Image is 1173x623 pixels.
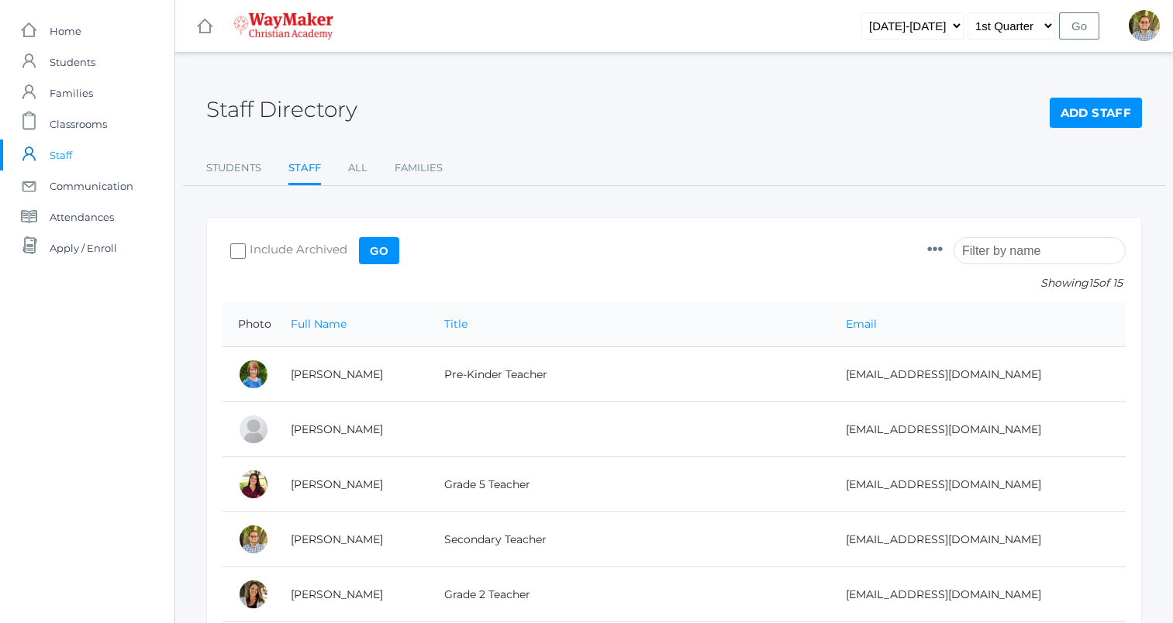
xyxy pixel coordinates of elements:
[275,512,429,567] td: [PERSON_NAME]
[238,414,269,445] div: Josh Bennett
[238,469,269,500] div: Elizabeth Benzinger
[291,317,347,331] a: Full Name
[238,579,269,610] div: Amber Farnes
[206,153,261,184] a: Students
[429,512,830,567] td: Secondary Teacher
[1059,12,1099,40] input: Go
[830,512,1126,567] td: [EMAIL_ADDRESS][DOMAIN_NAME]
[1050,98,1142,129] a: Add Staff
[50,46,95,77] span: Students
[1088,276,1099,290] span: 15
[927,275,1126,291] p: Showing of 15
[275,347,429,402] td: [PERSON_NAME]
[429,457,830,512] td: Grade 5 Teacher
[206,98,357,122] h2: Staff Directory
[275,457,429,512] td: [PERSON_NAME]
[238,359,269,390] div: Crystal Atkisson
[275,402,429,457] td: [PERSON_NAME]
[230,243,246,259] input: Include Archived
[246,241,347,260] span: Include Archived
[275,567,429,622] td: [PERSON_NAME]
[50,232,117,263] span: Apply / Enroll
[444,317,467,331] a: Title
[50,77,93,108] span: Families
[223,302,275,347] th: Photo
[830,402,1126,457] td: [EMAIL_ADDRESS][DOMAIN_NAME]
[954,237,1126,264] input: Filter by name
[50,139,72,170] span: Staff
[846,317,877,331] a: Email
[395,153,443,184] a: Families
[359,237,399,264] input: Go
[429,347,830,402] td: Pre-Kinder Teacher
[429,567,830,622] td: Grade 2 Teacher
[50,170,133,201] span: Communication
[50,108,107,139] span: Classrooms
[830,457,1126,512] td: [EMAIL_ADDRESS][DOMAIN_NAME]
[233,12,333,40] img: waymaker-logo-stack-white-1602f2b1af18da31a5905e9982d058868370996dac5278e84edea6dabf9a3315.png
[348,153,367,184] a: All
[830,347,1126,402] td: [EMAIL_ADDRESS][DOMAIN_NAME]
[1129,10,1160,41] div: Kylen Braileanu
[238,524,269,555] div: Kylen Braileanu
[830,567,1126,622] td: [EMAIL_ADDRESS][DOMAIN_NAME]
[288,153,321,186] a: Staff
[50,201,114,232] span: Attendances
[50,15,81,46] span: Home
